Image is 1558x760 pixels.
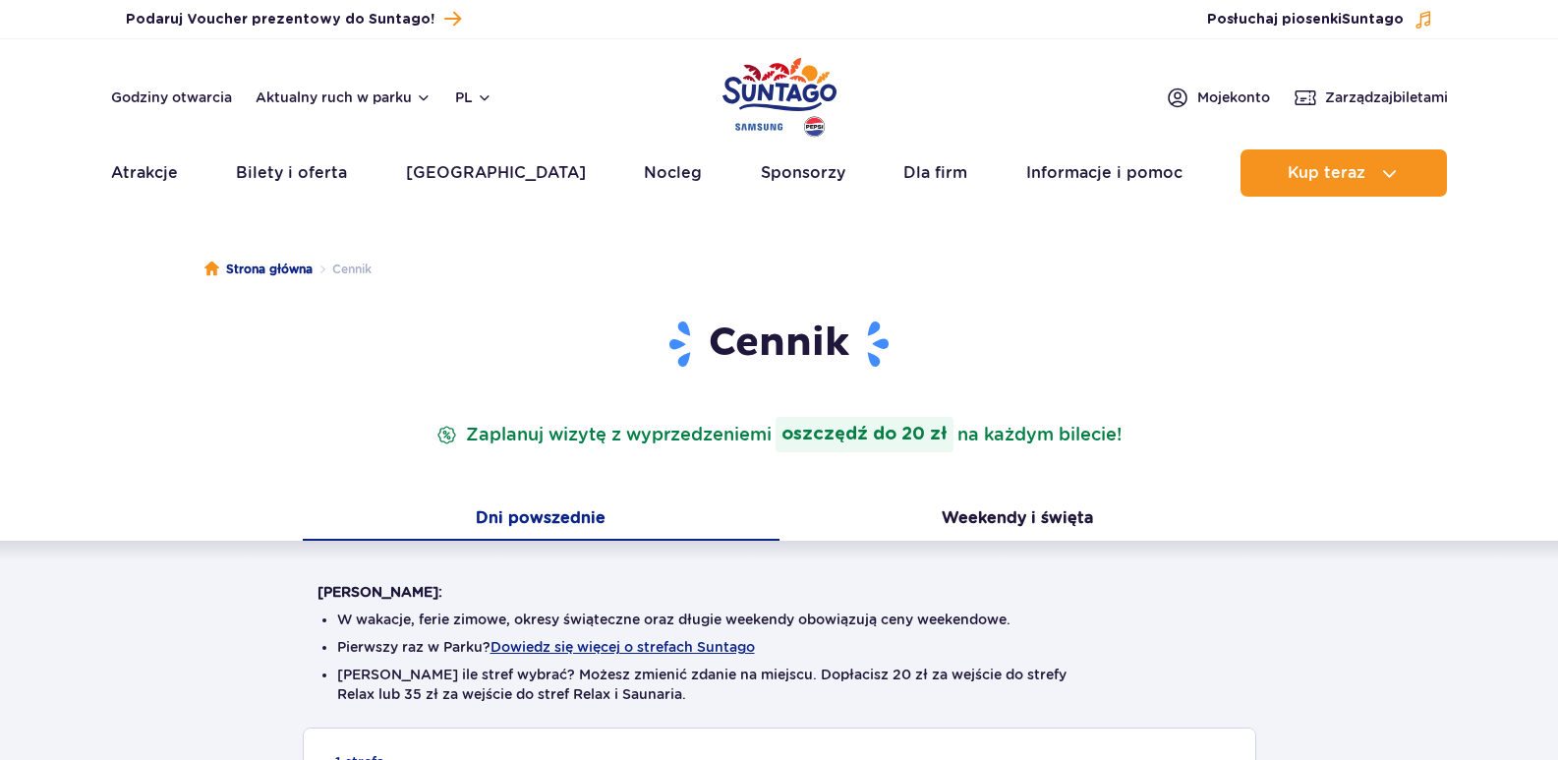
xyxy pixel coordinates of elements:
[761,149,845,197] a: Sponsorzy
[303,499,779,541] button: Dni powszednie
[776,417,953,452] strong: oszczędź do 20 zł
[236,149,347,197] a: Bilety i oferta
[337,637,1222,657] li: Pierwszy raz w Parku?
[1241,149,1447,197] button: Kup teraz
[1342,13,1404,27] span: Suntago
[1288,164,1365,182] span: Kup teraz
[455,88,492,107] button: pl
[111,88,232,107] a: Godziny otwarcia
[1026,149,1183,197] a: Informacje i pomoc
[433,417,1125,452] p: Zaplanuj wizytę z wyprzedzeniem na każdym bilecie!
[126,10,434,29] span: Podaruj Voucher prezentowy do Suntago!
[317,319,1241,370] h1: Cennik
[644,149,702,197] a: Nocleg
[490,639,755,655] button: Dowiedz się więcej o strefach Suntago
[317,584,442,600] strong: [PERSON_NAME]:
[337,665,1222,704] li: [PERSON_NAME] ile stref wybrać? Możesz zmienić zdanie na miejscu. Dopłacisz 20 zł za wejście do s...
[1197,88,1270,107] span: Moje konto
[722,49,837,140] a: Park of Poland
[1166,86,1270,109] a: Mojekonto
[337,610,1222,629] li: W wakacje, ferie zimowe, okresy świąteczne oraz długie weekendy obowiązują ceny weekendowe.
[256,89,432,105] button: Aktualny ruch w parku
[1207,10,1404,29] span: Posłuchaj piosenki
[126,6,461,32] a: Podaruj Voucher prezentowy do Suntago!
[1207,10,1433,29] button: Posłuchaj piosenkiSuntago
[779,499,1256,541] button: Weekendy i święta
[1325,88,1448,107] span: Zarządzaj biletami
[204,260,313,279] a: Strona główna
[111,149,178,197] a: Atrakcje
[313,260,372,279] li: Cennik
[406,149,586,197] a: [GEOGRAPHIC_DATA]
[903,149,967,197] a: Dla firm
[1294,86,1448,109] a: Zarządzajbiletami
